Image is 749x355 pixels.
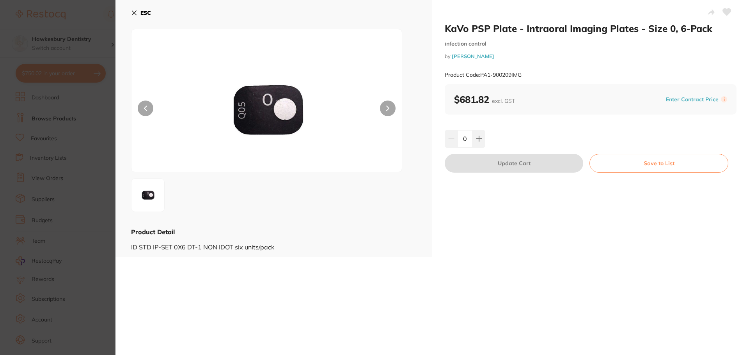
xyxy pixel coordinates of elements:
[140,9,151,16] b: ESC
[445,72,522,78] small: Product Code: PA1-900209IMG
[589,154,728,173] button: Save to List
[721,96,727,102] label: i
[131,6,151,19] button: ESC
[134,181,162,209] img: MDlJTUcuanBn
[131,236,417,251] div: ID STD IP-SET 0X6 DT-1 NON IDOT six units/pack
[445,41,737,47] small: infection control
[492,97,515,104] span: excl. GST
[452,53,494,59] a: [PERSON_NAME]
[445,23,737,34] h2: KaVo PSP Plate - Intraoral Imaging Plates - Size 0, 6-Pack
[186,49,348,172] img: MDlJTUcuanBn
[454,94,515,105] b: $681.82
[131,228,175,236] b: Product Detail
[445,53,737,59] small: by
[445,154,583,173] button: Update Cart
[664,96,721,103] button: Enter Contract Price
